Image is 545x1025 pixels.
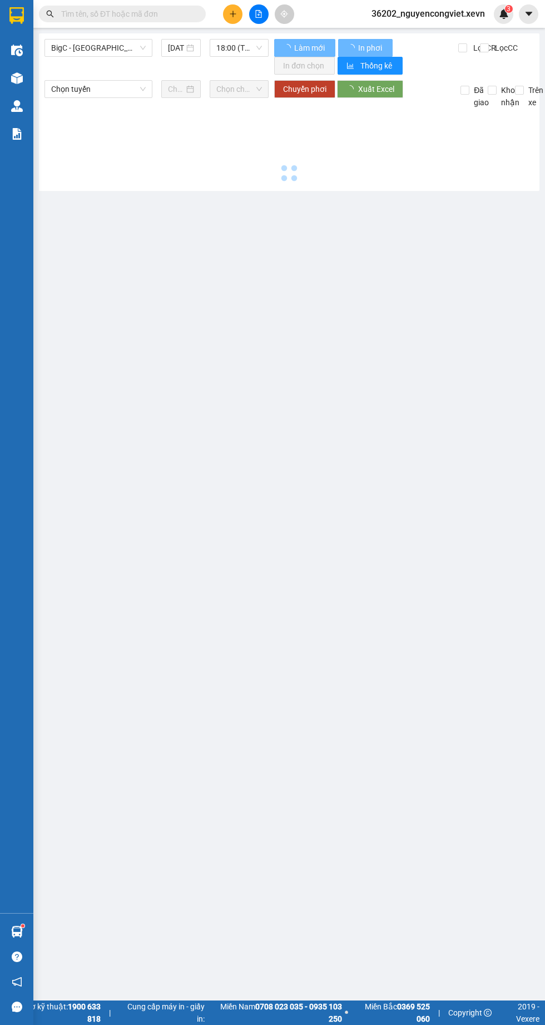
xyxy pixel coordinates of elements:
span: Chọn chuyến [216,81,262,97]
button: aim [275,4,294,24]
button: bar-chartThống kê [338,57,403,75]
span: caret-down [524,9,534,19]
span: plus [229,10,237,18]
span: Làm mới [294,42,326,54]
span: 18:00 (TC) - 29H-737.19 [216,40,262,56]
span: Đã giao [469,84,493,109]
img: warehouse-icon [11,45,23,56]
span: loading [347,44,356,52]
strong: 1900 633 818 [68,1002,101,1023]
img: solution-icon [11,128,23,140]
strong: 0369 525 060 [397,1002,430,1023]
span: In phơi [358,42,384,54]
span: notification [12,977,22,987]
button: Xuất Excel [337,80,403,98]
span: 36202_nguyencongviet.xevn [363,7,494,21]
span: | [109,1007,111,1019]
button: caret-down [519,4,538,24]
span: question-circle [12,952,22,962]
span: loading [346,85,358,93]
span: bar-chart [346,62,356,71]
button: file-add [249,4,269,24]
span: Kho nhận [497,84,524,109]
span: Chọn tuyến [51,81,146,97]
img: warehouse-icon [11,100,23,112]
span: BigC - Thái Bình (H) [51,40,146,56]
span: 3 [507,5,511,13]
span: search [46,10,54,18]
img: logo-vxr [9,7,24,24]
button: plus [223,4,242,24]
span: copyright [484,1009,492,1017]
img: icon-new-feature [499,9,509,19]
sup: 3 [505,5,513,13]
span: Cung cấp máy in - giấy in: [119,1001,205,1025]
strong: 0708 023 035 - 0935 103 250 [255,1002,342,1023]
span: Lọc CR [469,42,498,54]
input: 14/10/2025 [168,42,184,54]
span: message [12,1002,22,1012]
button: Chuyển phơi [274,80,335,98]
img: warehouse-icon [11,72,23,84]
input: Tìm tên, số ĐT hoặc mã đơn [61,8,192,20]
input: Chọn ngày [168,83,184,95]
button: Làm mới [274,39,335,57]
span: Xuất Excel [358,83,394,95]
button: In đơn chọn [274,57,335,75]
button: In phơi [338,39,393,57]
span: Thống kê [360,60,394,72]
span: file-add [255,10,262,18]
span: loading [283,44,293,52]
img: warehouse-icon [11,926,23,938]
span: aim [280,10,288,18]
span: Miền Nam [207,1001,342,1025]
span: Miền Bắc [351,1001,430,1025]
span: Lọc CC [490,42,519,54]
span: | [438,1007,440,1019]
span: ⚪️ [345,1011,348,1015]
sup: 1 [21,924,24,928]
